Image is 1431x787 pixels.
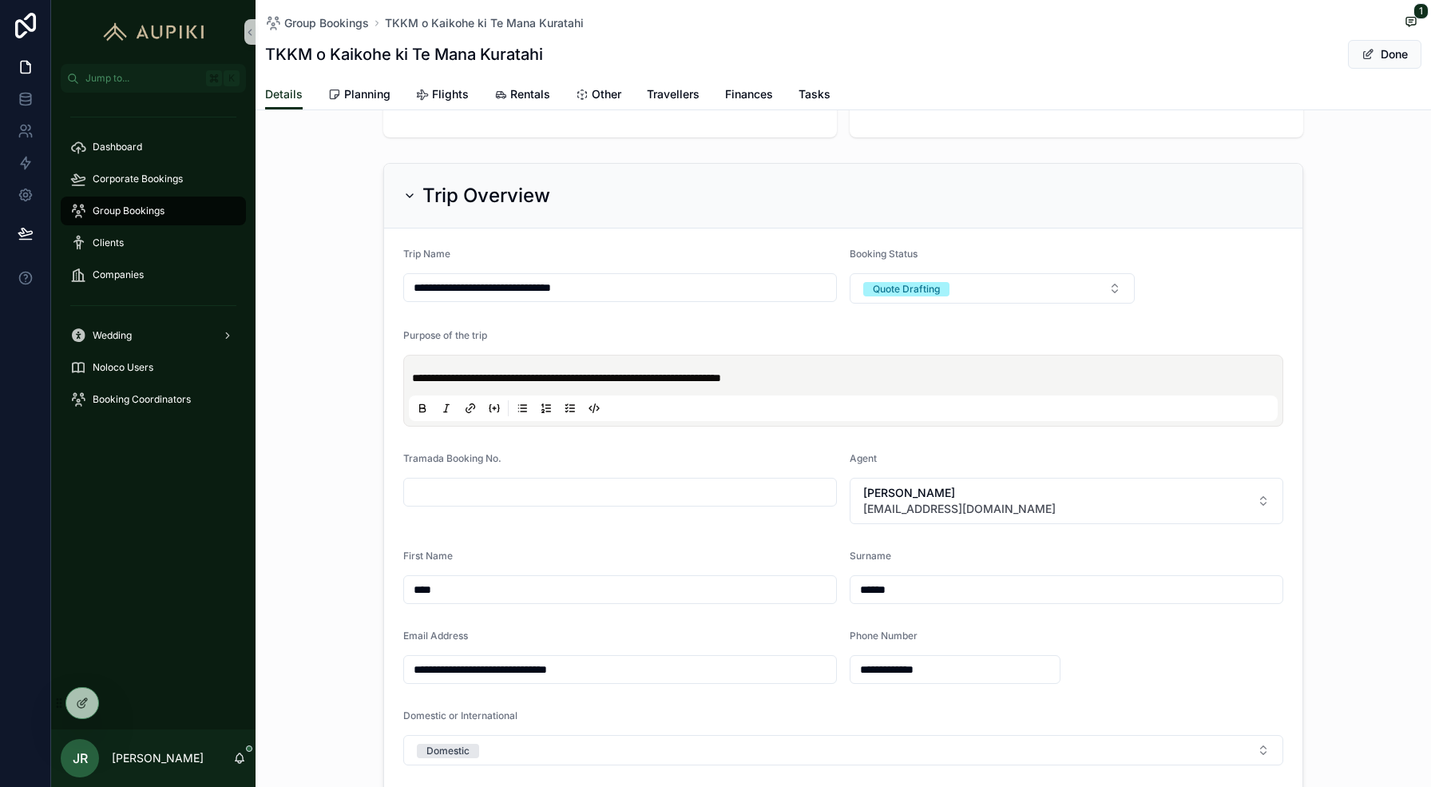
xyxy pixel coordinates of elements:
span: Rentals [510,86,550,102]
a: Flights [416,80,469,112]
span: Corporate Bookings [93,173,183,185]
h2: Trip Overview [422,183,550,209]
span: JR [73,749,88,768]
span: Jump to... [85,72,200,85]
span: Travellers [647,86,700,102]
span: Agent [850,452,877,464]
span: Email Address [403,630,468,642]
span: Purpose of the trip [403,329,487,341]
span: Trip Name [403,248,450,260]
div: scrollable content [51,93,256,435]
button: 1 [1401,13,1421,33]
a: Travellers [647,80,700,112]
span: Tramada Booking No. [403,452,501,464]
img: App logo [96,19,212,45]
span: First Name [403,550,453,562]
span: K [225,72,238,85]
span: Noloco Users [93,361,153,374]
button: Unselect DOMESTIC [417,742,479,758]
button: Select Button [403,735,1283,765]
span: Booking Coordinators [93,393,191,406]
a: Corporate Bookings [61,165,246,193]
span: Phone Number [850,630,918,642]
button: Select Button [850,273,1135,304]
div: Domestic [426,744,470,758]
span: Wedding [93,329,132,342]
span: Booking Status [850,248,918,260]
h1: TKKM o Kaikohe ki Te Mana Kuratahi [265,43,543,66]
a: Rentals [494,80,550,112]
a: Group Bookings [265,15,369,31]
span: Planning [344,86,390,102]
button: Jump to...K [61,64,246,93]
a: Other [576,80,621,112]
a: Details [265,80,303,110]
a: Wedding [61,321,246,350]
span: Details [265,86,303,102]
span: 1 [1413,3,1429,19]
span: Flights [432,86,469,102]
button: Done [1348,40,1421,69]
span: Dashboard [93,141,142,153]
span: Companies [93,268,144,281]
p: [PERSON_NAME] [112,750,204,766]
button: Select Button [850,478,1283,524]
a: Dashboard [61,133,246,161]
div: Quote Drafting [873,282,940,296]
a: Planning [328,80,390,112]
span: Other [592,86,621,102]
a: Group Bookings [61,197,246,225]
a: Clients [61,229,246,257]
span: Surname [850,550,891,562]
a: Tasks [799,80,830,112]
a: Companies [61,260,246,289]
span: Clients [93,236,124,249]
span: Tasks [799,86,830,102]
span: [EMAIL_ADDRESS][DOMAIN_NAME] [863,501,1056,517]
span: Domestic or International [403,709,517,721]
a: Noloco Users [61,353,246,382]
span: [PERSON_NAME] [863,485,1056,501]
span: Group Bookings [93,205,165,217]
a: Booking Coordinators [61,385,246,414]
span: Group Bookings [284,15,369,31]
a: Finances [725,80,773,112]
a: TKKM o Kaikohe ki Te Mana Kuratahi [385,15,584,31]
span: Finances [725,86,773,102]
